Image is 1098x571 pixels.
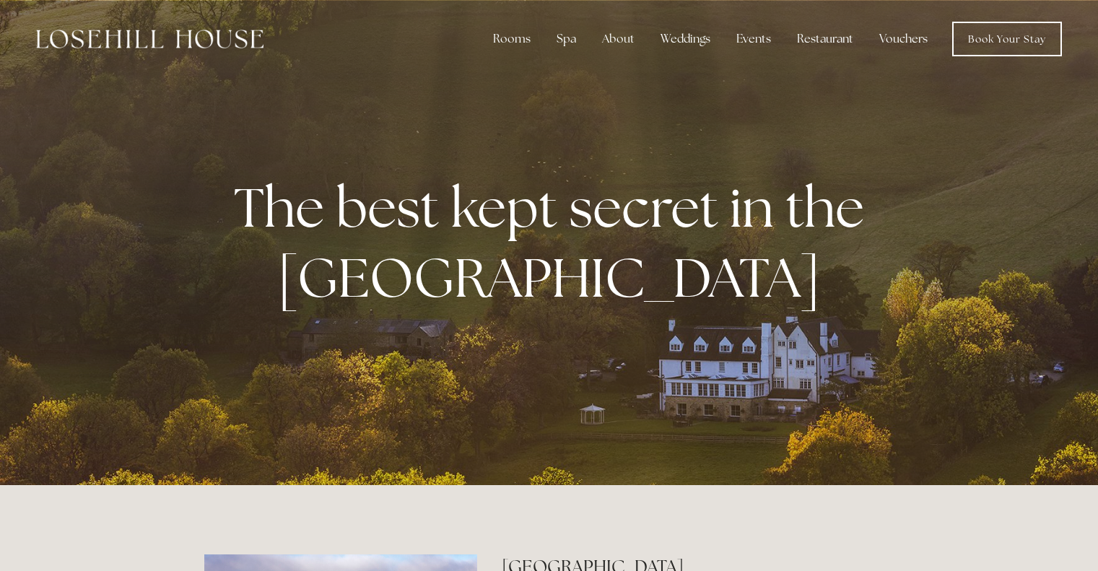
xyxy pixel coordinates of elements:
[591,25,646,53] div: About
[725,25,783,53] div: Events
[234,172,876,313] strong: The best kept secret in the [GEOGRAPHIC_DATA]
[482,25,542,53] div: Rooms
[649,25,722,53] div: Weddings
[36,30,263,48] img: Losehill House
[545,25,588,53] div: Spa
[952,22,1062,56] a: Book Your Stay
[785,25,865,53] div: Restaurant
[868,25,939,53] a: Vouchers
